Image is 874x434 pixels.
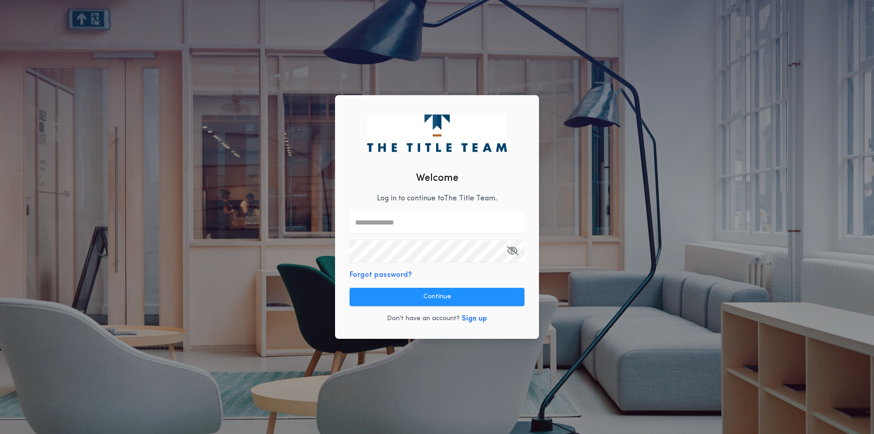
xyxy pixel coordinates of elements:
[462,313,487,324] button: Sign up
[350,270,412,281] button: Forgot password?
[387,314,460,323] p: Don't have an account?
[367,114,507,152] img: logo
[416,171,458,186] h2: Welcome
[350,288,524,306] button: Continue
[377,193,497,204] p: Log in to continue to The Title Team .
